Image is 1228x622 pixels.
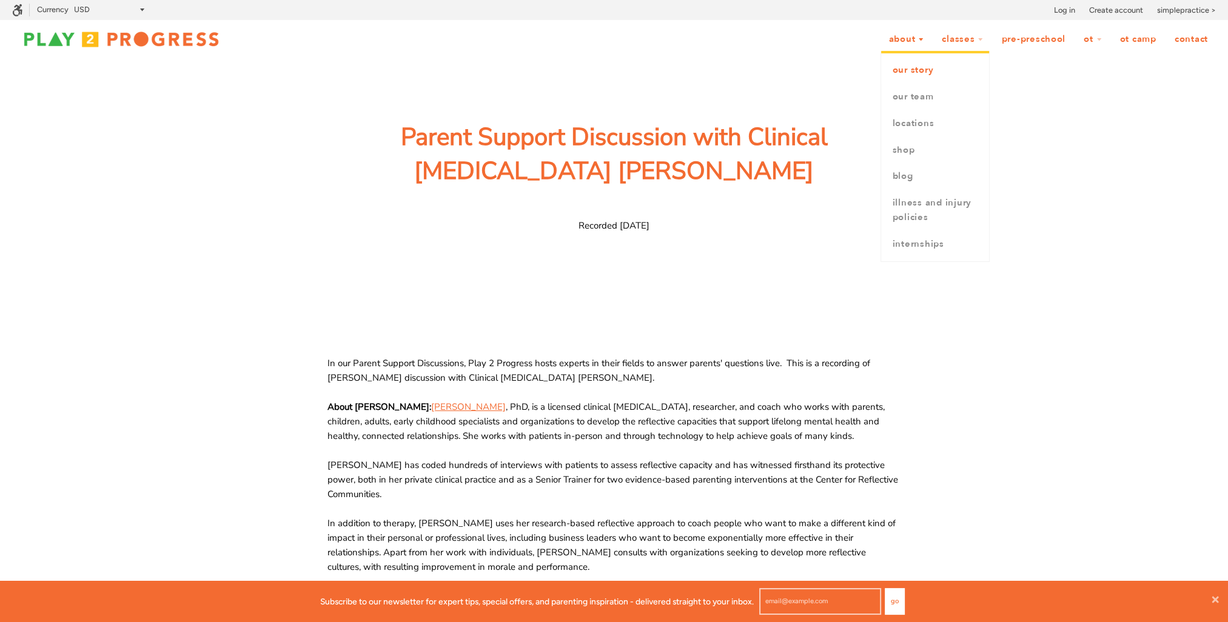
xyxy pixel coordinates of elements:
[881,163,989,190] a: Blog
[329,218,899,233] span: Recorded [DATE]
[881,190,989,231] a: Illness and Injury Policies
[327,401,431,413] span: About [PERSON_NAME]:
[1112,28,1164,51] a: OT Camp
[881,231,989,258] a: Internships
[881,84,989,110] a: Our Team
[881,137,989,164] a: Shop
[37,5,69,14] label: Currency
[12,27,230,52] img: Play2Progress logo
[1089,4,1143,16] a: Create account
[881,28,931,51] a: About
[1157,4,1216,16] a: simplepractice >
[320,595,754,608] p: Subscribe to our newsletter for expert tips, special offers, and parenting inspiration - delivere...
[431,401,506,413] a: [PERSON_NAME]
[329,242,899,333] iframe: SoundCloud Element
[1167,28,1216,51] a: Contact
[1076,28,1110,51] a: OT
[329,120,899,188] span: Parent Support Discussion with Clinical [MEDICAL_DATA] [PERSON_NAME]
[993,28,1073,51] a: Pre-Preschool
[881,110,989,137] a: Locations
[885,588,905,615] button: Go
[1054,4,1075,16] a: Log in
[759,588,881,615] input: email@example.com
[881,57,989,84] a: Our Story
[934,28,991,51] a: Classes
